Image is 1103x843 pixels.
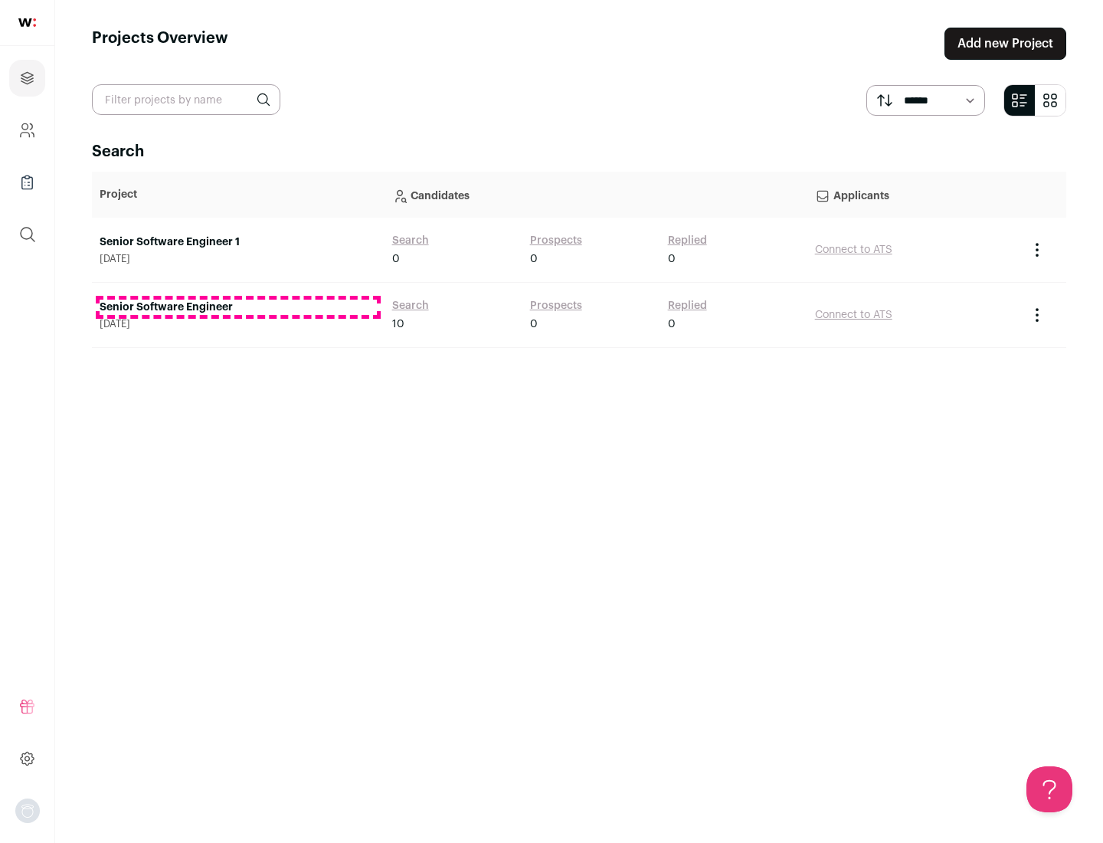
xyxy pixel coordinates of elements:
[392,233,429,248] a: Search
[668,233,707,248] a: Replied
[392,179,800,210] p: Candidates
[9,164,45,201] a: Company Lists
[100,300,377,315] a: Senior Software Engineer
[92,84,280,115] input: Filter projects by name
[668,251,676,267] span: 0
[1026,766,1072,812] iframe: Toggle Customer Support
[944,28,1066,60] a: Add new Project
[15,799,40,823] img: nopic.png
[392,317,404,332] span: 10
[15,799,40,823] button: Open dropdown
[392,251,400,267] span: 0
[815,179,1013,210] p: Applicants
[92,141,1066,162] h2: Search
[1028,306,1046,324] button: Project Actions
[100,235,377,250] a: Senior Software Engineer 1
[530,251,538,267] span: 0
[668,298,707,313] a: Replied
[100,318,377,330] span: [DATE]
[530,317,538,332] span: 0
[530,233,582,248] a: Prospects
[815,310,892,320] a: Connect to ATS
[100,253,377,265] span: [DATE]
[18,18,36,27] img: wellfound-shorthand-0d5821cbd27db2630d0214b213865d53afaa358527fdda9d0ea32b1df1b89c2c.svg
[92,28,228,60] h1: Projects Overview
[392,298,429,313] a: Search
[1028,241,1046,259] button: Project Actions
[815,244,892,255] a: Connect to ATS
[530,298,582,313] a: Prospects
[9,60,45,97] a: Projects
[100,187,377,202] p: Project
[668,317,676,332] span: 0
[9,112,45,149] a: Company and ATS Settings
